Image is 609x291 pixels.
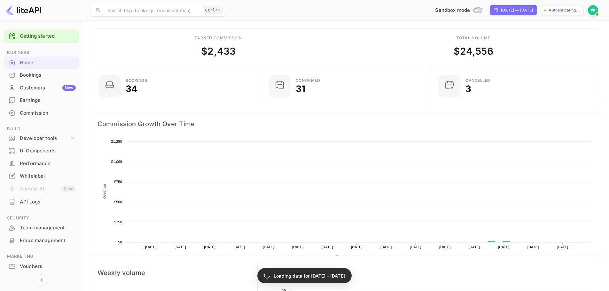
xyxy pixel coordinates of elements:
[4,260,79,273] div: Vouchers
[465,79,490,82] div: CANCELLED
[4,157,79,169] a: Performance
[4,145,79,157] a: UI Components
[4,260,79,272] a: Vouchers
[4,69,79,81] div: Bookings
[62,85,76,91] div: New
[296,79,320,82] div: Confirmed
[296,84,305,93] div: 31
[20,135,69,142] div: Developer tools
[98,119,595,129] span: Commission Growth Over Time
[4,57,79,68] a: Home
[454,44,493,58] div: $ 24,556
[4,133,79,144] div: Developer tools
[4,170,79,182] a: Whitelabel
[20,147,76,155] div: UI Components
[469,245,480,249] text: [DATE]
[4,69,79,81] a: Bookings
[204,245,215,249] text: [DATE]
[4,170,79,182] div: Whitelabel
[269,268,595,278] span: Bookings for the period
[527,245,539,249] text: [DATE]
[102,184,107,200] text: Revenue
[4,196,79,208] a: API Logs
[145,245,157,249] text: [DATE]
[4,222,79,234] a: Team management
[501,7,533,13] div: [DATE] — [DATE]
[20,72,76,79] div: Bookings
[439,245,451,249] text: [DATE]
[114,220,122,224] text: $250
[322,245,333,249] text: [DATE]
[4,157,79,170] div: Performance
[4,94,79,107] div: Earnings
[126,79,147,82] div: Bookings
[588,5,598,15] img: Paul Peddrick
[20,224,76,232] div: Team management
[20,33,76,40] a: Getting started
[98,268,251,278] span: Weekly volume
[20,84,76,92] div: Customers
[4,30,79,43] div: Getting started
[433,7,485,14] div: Switch to Production mode
[341,255,357,260] text: Revenue
[4,107,79,119] a: Commission
[490,5,537,15] div: Click to change the date range period
[175,245,186,249] text: [DATE]
[201,44,236,58] div: $ 2,433
[233,245,245,249] text: [DATE]
[20,59,76,66] div: Home
[20,198,76,206] div: API Logs
[195,35,242,41] div: Earned commission
[4,49,79,56] span: Business
[465,84,471,93] div: 3
[263,245,274,249] text: [DATE]
[20,160,76,167] div: Performance
[410,245,421,249] text: [DATE]
[20,97,76,104] div: Earnings
[292,245,304,249] text: [DATE]
[4,253,79,260] span: Marketing
[549,7,580,13] p: Authenticating...
[20,263,76,270] div: Vouchers
[111,160,122,164] text: $1,000
[20,237,76,244] div: Fraud management
[498,245,510,249] text: [DATE]
[203,6,223,14] div: Ctrl+K
[118,240,122,244] text: $0
[126,84,137,93] div: 34
[36,274,47,286] button: Collapse navigation
[435,7,470,14] span: Sandbox mode
[20,172,76,180] div: Whitelabel
[4,234,79,247] div: Fraud management
[114,200,122,204] text: $500
[4,57,79,69] div: Home
[20,110,76,117] div: Commission
[274,272,345,279] p: Loading data for [DATE] - [DATE]
[456,35,490,41] div: Total volume
[4,234,79,246] a: Fraud management
[351,245,363,249] text: [DATE]
[4,126,79,133] span: Build
[4,82,79,94] a: CustomersNew
[111,140,122,143] text: $1,250
[104,4,200,17] input: Search (e.g. bookings, documentation)
[4,94,79,106] a: Earnings
[4,215,79,222] span: Security
[5,5,41,15] img: LiteAPI logo
[380,245,392,249] text: [DATE]
[4,107,79,119] div: Commission
[557,245,568,249] text: [DATE]
[114,180,122,184] text: $750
